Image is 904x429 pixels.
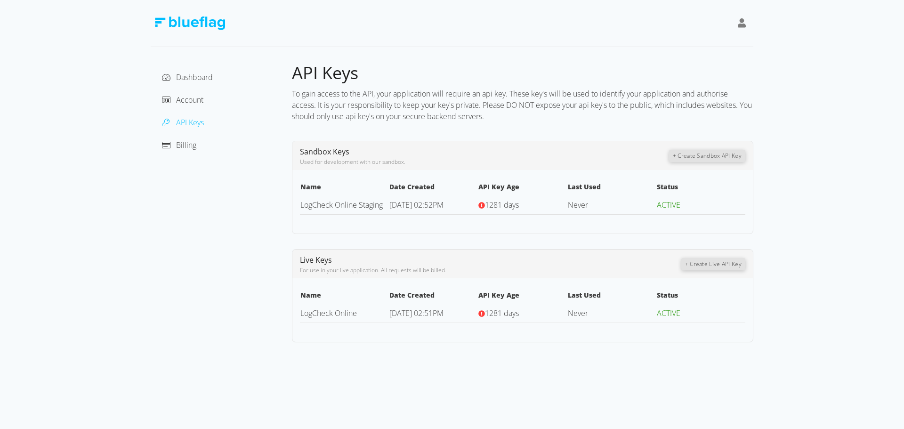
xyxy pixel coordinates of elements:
th: Date Created [389,181,478,195]
span: [DATE] 02:51PM [389,308,444,318]
span: Never [568,308,588,318]
span: ACTIVE [657,308,680,318]
div: Used for development with our sandbox. [300,158,669,166]
a: Account [162,95,203,105]
th: Last Used [567,290,656,304]
span: Sandbox Keys [300,146,349,157]
span: 1281 days [485,200,519,210]
span: Account [176,95,203,105]
th: Status [656,181,745,195]
a: Dashboard [162,72,213,82]
div: For use in your live application. All requests will be billed. [300,266,681,275]
a: Billing [162,140,196,150]
th: Date Created [389,290,478,304]
a: LogCheck Online [300,308,357,318]
img: Blue Flag Logo [154,16,225,30]
th: Name [300,181,389,195]
a: API Keys [162,117,204,128]
span: Billing [176,140,196,150]
span: 1281 days [485,308,519,318]
th: Last Used [567,181,656,195]
span: ACTIVE [657,200,680,210]
span: [DATE] 02:52PM [389,200,444,210]
div: To gain access to the API, your application will require an api key. These key's will be used to ... [292,84,753,126]
span: Live Keys [300,255,332,265]
th: API Key Age [478,181,567,195]
span: Dashboard [176,72,213,82]
th: Status [656,290,745,304]
th: Name [300,290,389,304]
th: API Key Age [478,290,567,304]
a: LogCheck Online Staging [300,200,383,210]
button: + Create Live API Key [681,258,745,270]
span: API Keys [176,117,204,128]
span: API Keys [292,61,358,84]
span: Never [568,200,588,210]
button: + Create Sandbox API Key [669,150,745,162]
